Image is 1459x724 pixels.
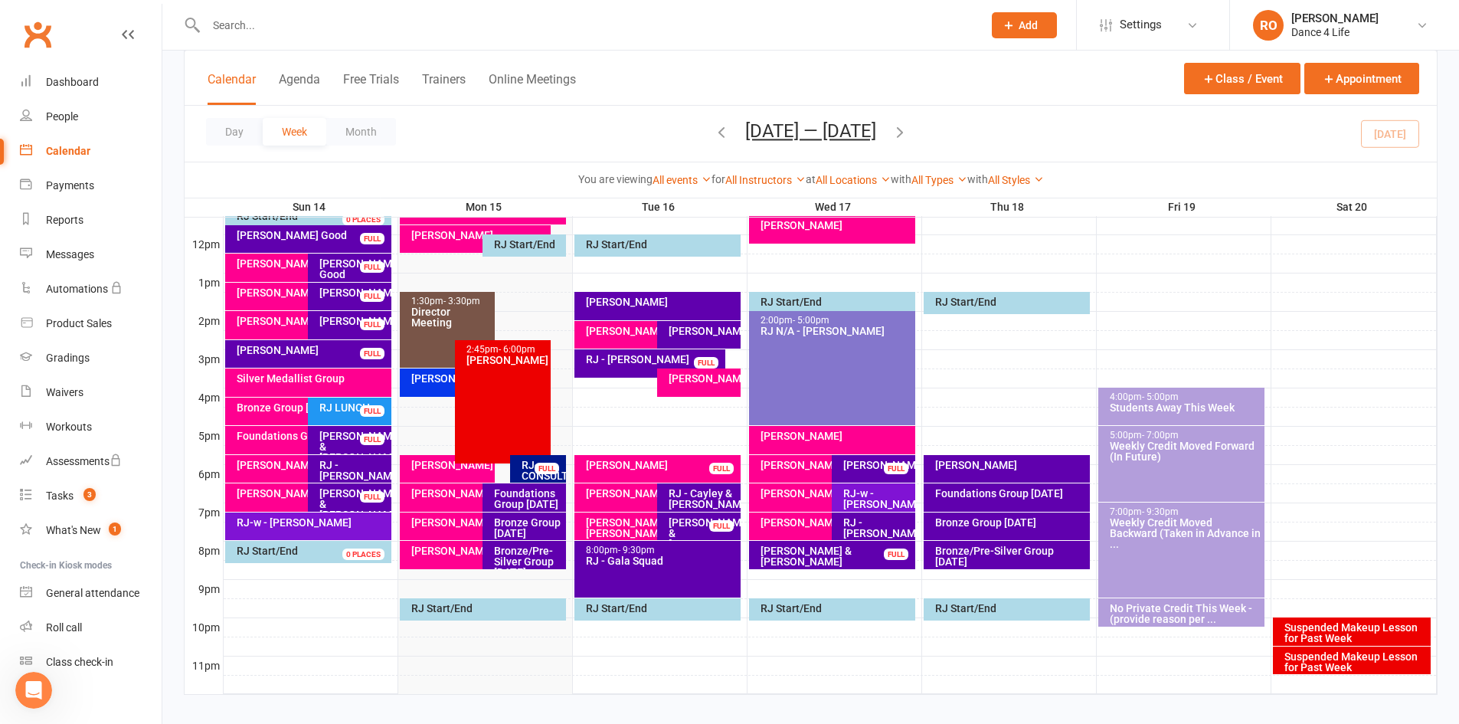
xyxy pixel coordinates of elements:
div: [PERSON_NAME] [760,488,897,499]
div: Calendar [46,145,90,157]
div: [PERSON_NAME] [236,287,373,298]
div: [PERSON_NAME] [236,460,373,470]
div: RJ Start/End [760,296,912,307]
div: 0 PLACES [342,549,384,560]
div: Bronze Group [DATE] [236,402,373,413]
div: Foundations Group [DATE] [934,488,1087,499]
div: RJ Start/End [934,296,1087,307]
a: Calendar [20,134,162,169]
div: RJ - Cayley & [PERSON_NAME] [668,488,738,509]
a: Gradings [20,341,162,375]
div: [PERSON_NAME] [236,258,373,269]
a: All events [653,174,712,186]
div: What's New [46,524,101,536]
th: 4pm [185,388,223,407]
div: FULL [360,261,384,273]
a: General attendance kiosk mode [20,576,162,611]
div: [PERSON_NAME] [668,373,738,384]
div: Tasks [46,490,74,502]
div: People [46,110,78,123]
div: [PERSON_NAME] [760,431,912,441]
a: Product Sales [20,306,162,341]
div: Messages [46,248,94,260]
div: Roll call [46,621,82,634]
div: [PERSON_NAME] & [PERSON_NAME] [760,545,912,567]
th: 7pm [185,503,223,522]
div: RJ Start/End [493,239,563,250]
div: 7:00pm [1109,507,1261,517]
div: [PERSON_NAME] [1291,11,1379,25]
div: Assessments [46,455,122,467]
div: [PERSON_NAME] [236,345,388,355]
div: [PERSON_NAME] [319,287,388,298]
button: Appointment [1304,63,1419,94]
div: [PERSON_NAME] [319,316,388,326]
th: 8pm [185,541,223,560]
div: Automations [46,283,108,295]
div: [PERSON_NAME] [236,488,373,499]
th: 11pm [185,656,223,675]
div: Foundations Group [DATE] [493,488,563,509]
a: Waivers [20,375,162,410]
div: Director Meeting [411,306,492,328]
div: 4:00pm [1109,392,1261,402]
a: Automations [20,272,162,306]
span: - 3:30pm [443,296,480,306]
div: [PERSON_NAME] [760,220,912,231]
a: Workouts [20,410,162,444]
div: [PERSON_NAME] [585,488,722,499]
span: 1 [109,523,121,536]
div: No Private Credit This Week - (provide reason per ... [1109,603,1261,624]
strong: You are viewing [578,173,653,185]
div: Suspended Makeup Lesson for Past Week [1284,622,1428,644]
a: All Types [911,174,967,186]
a: People [20,100,162,134]
div: RJ Start/End [760,603,912,614]
a: Roll call [20,611,162,645]
div: Silver Medallist Group [236,373,388,384]
span: - 9:30pm [1142,506,1179,517]
span: RJ Start/End [237,545,298,557]
div: [PERSON_NAME] [411,460,492,470]
a: All Styles [988,174,1044,186]
button: Week [263,118,326,146]
div: [PERSON_NAME] [411,517,548,528]
span: - 5:00pm [1142,391,1179,402]
div: General attendance [46,587,139,599]
button: Free Trials [343,72,399,105]
div: [PERSON_NAME] [411,488,548,499]
button: Month [326,118,396,146]
div: Product Sales [46,317,112,329]
th: 5pm [185,426,223,445]
div: [PERSON_NAME] [760,517,897,528]
div: FULL [884,463,908,474]
strong: at [806,173,816,185]
strong: with [891,173,911,185]
div: FULL [360,434,384,445]
div: 2:45pm [466,345,548,355]
div: FULL [709,463,734,474]
button: Calendar [208,72,256,105]
a: Messages [20,238,162,272]
button: Online Meetings [489,72,576,105]
div: Class check-in [46,656,113,668]
div: Gradings [46,352,90,364]
div: Suspended Makeup Lesson for Past Week [1284,651,1428,673]
a: Class kiosk mode [20,645,162,680]
div: RJ - Gala Squad [585,555,738,566]
div: Weekly Credit Moved Forward (In Future) [1109,441,1261,462]
a: Tasks 3 [20,479,162,513]
div: FULL [709,520,734,532]
th: 10pm [185,618,223,637]
div: [PERSON_NAME] [585,460,738,470]
div: RJ-w - [PERSON_NAME] [842,488,912,509]
div: RJ LUNCH [319,402,388,413]
button: Day [206,118,263,146]
strong: with [967,173,988,185]
div: RJ Start/End [585,603,738,614]
span: - 6:00pm [499,344,535,355]
div: Students Away This Week [1109,402,1261,413]
div: Workouts [46,421,92,433]
div: RJ - [PERSON_NAME] [842,517,912,539]
button: Agenda [279,72,320,105]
